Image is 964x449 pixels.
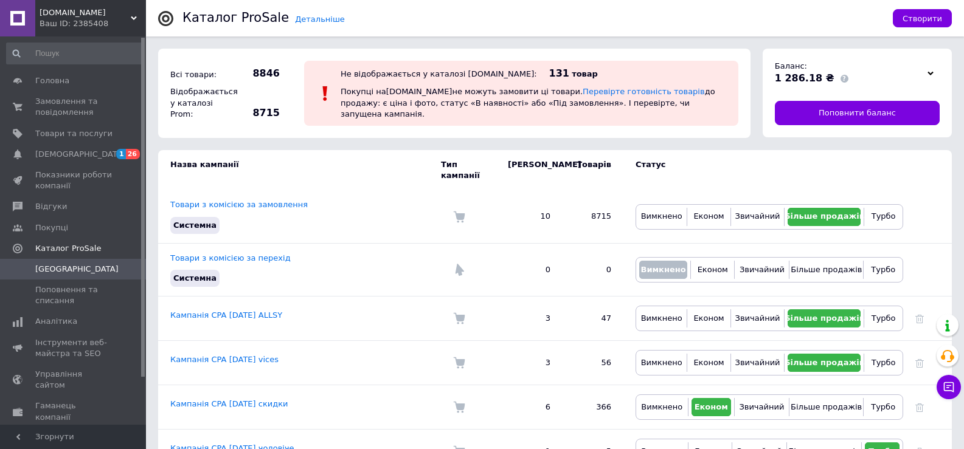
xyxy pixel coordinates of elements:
span: Створити [903,14,942,23]
span: Звичайний [735,358,780,367]
span: 8715 [237,106,280,120]
td: Товарів [563,150,623,190]
img: :exclamation: [316,84,335,103]
a: Кампанія CPA [DATE] ALLSY [170,310,282,320]
a: Поповнити баланс [775,101,940,125]
span: Економ [693,211,724,221]
span: Аналітика [35,316,77,327]
button: Економ [690,309,727,327]
button: Звичайний [738,261,786,279]
button: Економ [694,261,731,279]
td: 3 [496,296,563,341]
input: Пошук [6,43,144,64]
button: Звичайний [734,354,782,372]
div: Каталог ProSale [182,12,289,24]
button: Більше продажів [792,261,860,279]
span: [GEOGRAPHIC_DATA] [35,264,119,275]
span: Турбо [872,358,896,367]
td: Назва кампанії [158,150,441,190]
img: Комісія за замовлення [453,211,465,223]
a: Кампанія CPA [DATE] vices [170,355,279,364]
span: Управління сайтом [35,369,113,391]
span: 26 [126,149,140,159]
img: Комісія за замовлення [453,401,465,413]
button: Вимкнено [639,398,685,416]
span: Економ [693,358,724,367]
span: товар [572,69,598,78]
span: Obuvv.km.ua [40,7,131,18]
span: Звичайний [735,211,780,221]
span: 1 286.18 ₴ [775,72,834,84]
button: Економ [692,398,731,416]
td: Статус [623,150,903,190]
span: Системна [173,273,217,283]
button: Вимкнено [639,208,684,226]
button: Економ [690,208,727,226]
span: Вимкнено [641,358,682,367]
span: Економ [695,402,728,411]
button: Турбо [867,261,900,279]
button: Турбо [867,398,900,416]
span: Турбо [872,314,896,323]
div: Не відображається у каталозі [DOMAIN_NAME]: [341,69,537,78]
a: Товари з комісією за перехід [170,253,291,262]
span: Інструменти веб-майстра та SEO [35,337,113,359]
button: Більше продажів [788,208,861,226]
span: Вимкнено [640,265,685,274]
button: Турбо [867,208,900,226]
span: Більше продажів [785,358,864,367]
td: [PERSON_NAME] [496,150,563,190]
button: Вимкнено [639,354,684,372]
span: Звичайний [739,402,784,411]
span: Турбо [871,265,895,274]
td: 3 [496,341,563,385]
button: Вимкнено [639,309,684,327]
td: 47 [563,296,623,341]
span: Більше продажів [791,402,862,411]
div: Всі товари: [167,66,234,83]
img: Комісія за перехід [453,264,465,276]
a: Кампанія CPA [DATE] скидки [170,399,288,408]
span: Звичайний [735,314,780,323]
span: Вимкнено [641,402,682,411]
td: 56 [563,341,623,385]
span: Турбо [871,402,895,411]
button: Турбо [867,354,900,372]
span: Економ [698,265,728,274]
button: Більше продажів [788,309,861,327]
td: 6 [496,385,563,430]
button: Звичайний [734,309,782,327]
span: Більше продажів [785,314,864,323]
button: Вимкнено [639,261,687,279]
span: Головна [35,75,69,86]
a: Детальніше [295,15,345,24]
span: Замовлення та повідомлення [35,96,113,118]
span: Поповнення та списання [35,284,113,306]
span: Поповнити баланс [819,108,896,118]
td: 0 [496,243,563,296]
td: 366 [563,385,623,430]
span: Більше продажів [791,265,862,274]
button: Звичайний [738,398,786,416]
span: Покупці на [DOMAIN_NAME] не можуть замовити ці товари. до продажу: є ціна і фото, статус «В наявн... [341,87,715,118]
span: [DEMOGRAPHIC_DATA] [35,149,125,160]
img: Комісія за замовлення [453,357,465,369]
button: Чат з покупцем [937,375,961,399]
span: Покупці [35,222,68,233]
button: Більше продажів [792,398,860,416]
button: Більше продажів [788,354,861,372]
div: Ваш ID: 2385408 [40,18,146,29]
a: Видалити [915,402,924,411]
a: Перевірте готовність товарів [583,87,705,96]
span: Турбо [872,211,896,221]
span: Гаманець компанії [35,400,113,422]
span: Баланс: [775,61,807,70]
span: Показники роботи компанії [35,170,113,191]
button: Турбо [867,309,900,327]
a: Товари з комісією за замовлення [170,200,308,209]
span: Товари та послуги [35,128,113,139]
span: Системна [173,221,217,230]
span: Вимкнено [641,314,682,323]
span: 8846 [237,67,280,80]
button: Звичайний [734,208,782,226]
